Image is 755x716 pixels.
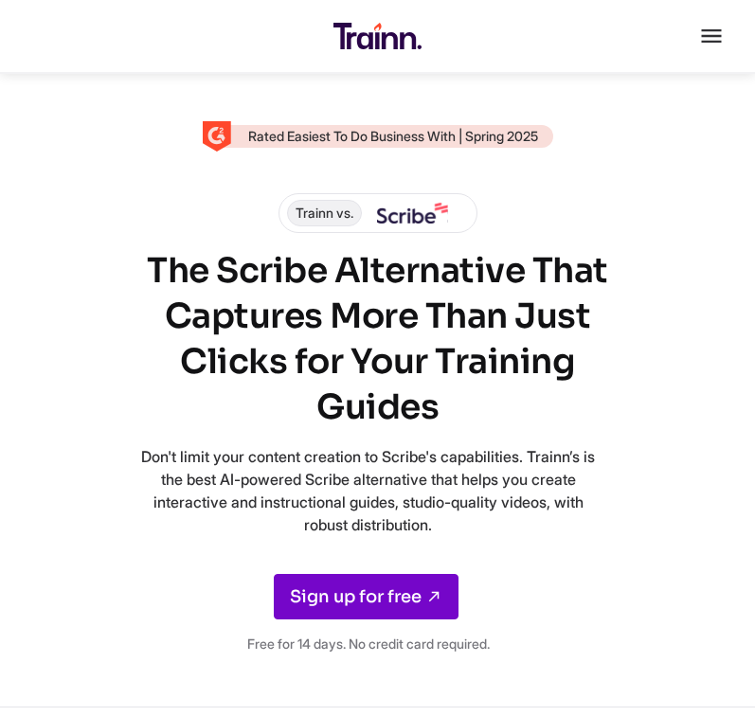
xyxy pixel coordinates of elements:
[203,121,231,152] img: Skilljar Alternative - Trainn | High Performer - Customer Education Category
[141,445,596,536] p: Don't limit your content creation to Scribe's capabilities. Trainn’s is the best AI-powered Scrib...
[660,625,755,716] iframe: Chat Widget
[377,203,449,224] img: Scribe logo
[287,200,362,226] span: Trainn vs.
[141,248,615,430] h1: The Scribe Alternative That Captures More Than Just Clicks for Your Training Guides
[141,633,596,655] p: Free for 14 days. No credit card required.
[274,574,458,619] a: Sign up for free
[333,23,422,49] img: Trainn Logo
[203,125,553,148] a: Rated Easiest To Do Business With | Spring 2025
